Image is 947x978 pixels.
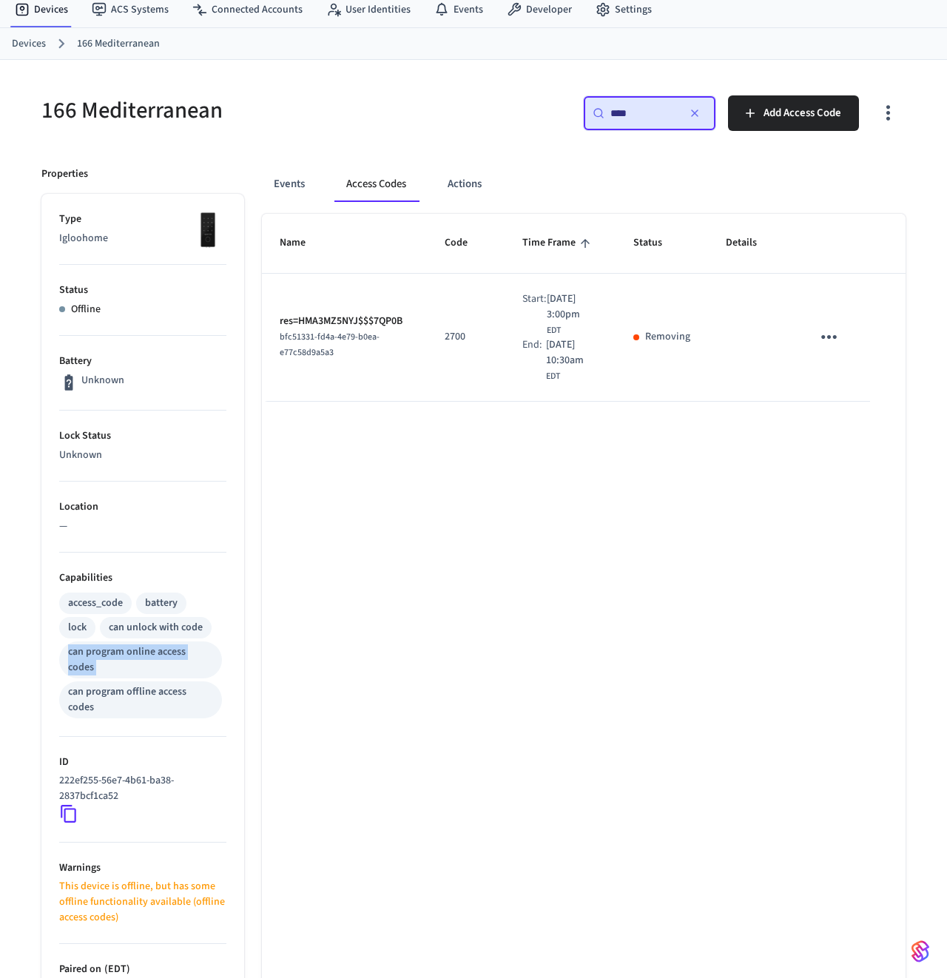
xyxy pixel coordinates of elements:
span: Add Access Code [764,104,841,123]
p: — [59,519,226,534]
span: bfc51331-fd4a-4e79-b0ea-e77c58d9a5a3 [280,331,380,359]
p: Unknown [59,448,226,463]
span: EDT [547,324,561,337]
p: Lock Status [59,428,226,444]
p: Type [59,212,226,227]
p: Igloohome [59,231,226,246]
div: can unlock with code [109,620,203,635]
div: lock [68,620,87,635]
div: can program online access codes [68,644,213,675]
p: res=HMA3MZ5NYJ$$$7QP0B [280,314,409,329]
div: End: [522,337,546,383]
button: Actions [436,166,493,202]
button: Add Access Code [728,95,859,131]
p: ID [59,755,226,770]
p: Location [59,499,226,515]
table: sticky table [262,214,906,401]
div: Start: [522,291,547,337]
div: access_code [68,596,123,611]
span: Code [445,232,487,254]
button: Events [262,166,317,202]
p: Offline [71,302,101,317]
h5: 166 Mediterranean [41,95,465,126]
div: America/New_York [546,337,598,383]
span: Status [633,232,681,254]
span: EDT [546,370,560,383]
p: Paired on [59,962,226,977]
img: igloohome_deadbolt_2s [189,212,226,249]
div: battery [145,596,178,611]
img: SeamLogoGradient.69752ec5.svg [911,940,929,963]
p: Removing [645,329,690,345]
div: America/New_York [547,291,598,337]
span: [DATE] 10:30am [546,337,598,368]
a: 166 Mediterranean [77,36,160,52]
p: Warnings [59,860,226,876]
span: ( EDT ) [101,962,130,977]
p: Battery [59,354,226,369]
p: This device is offline, but has some offline functionality available (offline access codes) [59,879,226,925]
p: Properties [41,166,88,182]
div: can program offline access codes [68,684,213,715]
p: Unknown [81,373,124,388]
span: Details [726,232,776,254]
span: Name [280,232,325,254]
p: Capabilities [59,570,226,586]
div: ant example [262,166,906,202]
span: Time Frame [522,232,595,254]
p: 2700 [445,329,487,345]
p: Status [59,283,226,298]
a: Devices [12,36,46,52]
button: Access Codes [334,166,418,202]
span: [DATE] 3:00pm [547,291,598,323]
p: 222ef255-56e7-4b61-ba38-2837bcf1ca52 [59,773,220,804]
